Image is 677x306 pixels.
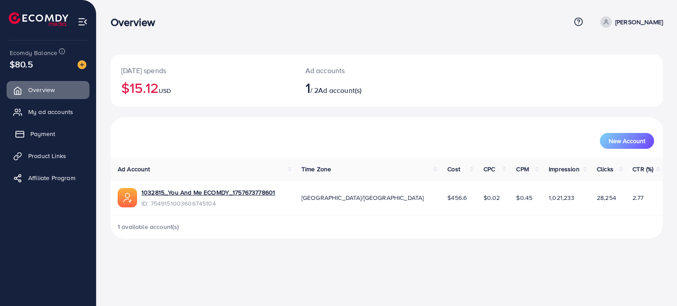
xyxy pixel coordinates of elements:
span: CPC [484,165,495,173]
iframe: Chat [640,266,670,299]
span: Time Zone [301,165,331,173]
a: Product Links [7,147,89,165]
span: ID: 7549151003606745104 [141,199,275,208]
p: Ad accounts [305,65,422,76]
a: Affiliate Program [7,169,89,187]
img: image [78,60,86,69]
span: CTR (%) [632,165,653,173]
span: Ad Account [118,165,150,173]
span: USD [159,86,171,95]
h2: / 2 [305,79,422,96]
h2: $15.12 [121,79,284,96]
span: 2.77 [632,193,644,202]
span: 1,021,233 [549,193,574,202]
img: logo [9,12,68,26]
span: Payment [30,129,55,138]
p: [PERSON_NAME] [615,17,663,27]
span: Affiliate Program [28,173,75,182]
span: 1 available account(s) [118,222,179,231]
span: Overview [28,85,55,94]
a: My ad accounts [7,103,89,121]
span: [GEOGRAPHIC_DATA]/[GEOGRAPHIC_DATA] [301,193,424,202]
span: $456.6 [447,193,467,202]
span: CPM [516,165,528,173]
span: Cost [447,165,460,173]
span: $80.5 [10,58,33,70]
span: 28,254 [597,193,616,202]
a: 1032815_You And Me ECOMDY_1757673778601 [141,188,275,197]
span: $0.02 [484,193,500,202]
span: Product Links [28,151,66,160]
a: Overview [7,81,89,99]
span: Clicks [597,165,614,173]
span: Ad account(s) [318,85,361,95]
a: [PERSON_NAME] [597,16,663,28]
p: [DATE] spends [121,65,284,76]
span: $0.45 [516,193,532,202]
img: ic-ads-acc.e4c84228.svg [118,188,137,207]
h3: Overview [111,16,162,29]
span: My ad accounts [28,107,73,116]
img: menu [78,17,88,27]
button: New Account [600,133,654,149]
span: 1 [305,77,310,98]
span: Ecomdy Balance [10,48,57,57]
a: Payment [7,125,89,143]
span: New Account [609,138,645,144]
span: Impression [549,165,580,173]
